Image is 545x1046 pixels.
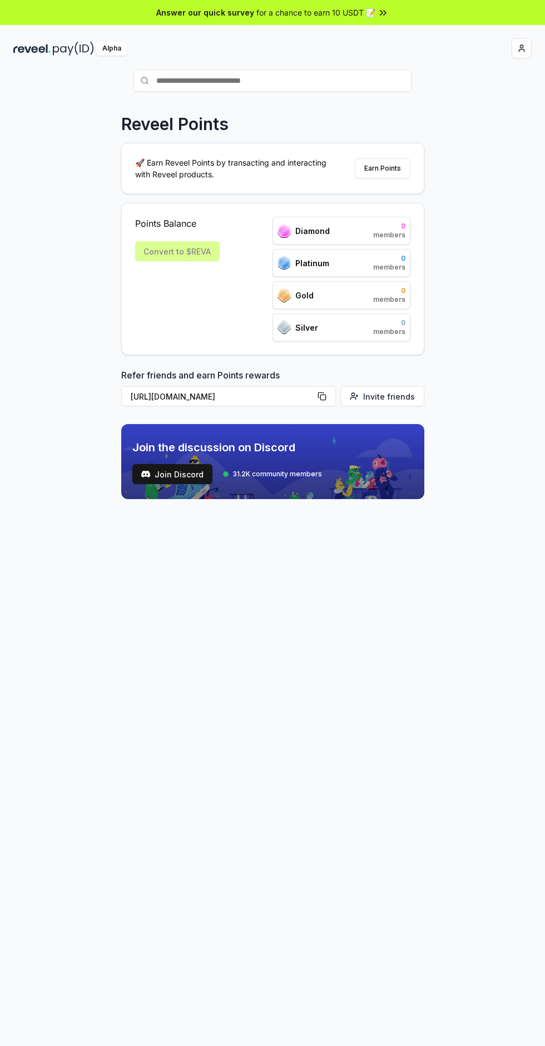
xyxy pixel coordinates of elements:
span: 0 [373,222,405,231]
button: Earn Points [355,158,410,178]
img: ranks_icon [278,320,291,335]
div: Refer friends and earn Points rewards [121,368,424,411]
span: 0 [373,286,405,295]
span: for a chance to earn 10 USDT 📝 [256,7,375,18]
button: [URL][DOMAIN_NAME] [121,386,336,406]
img: pay_id [53,42,94,56]
span: members [373,231,405,240]
div: Alpha [96,42,127,56]
span: 31.2K community members [232,470,322,479]
img: reveel_dark [13,42,51,56]
p: Reveel Points [121,114,229,134]
span: Points Balance [135,217,220,230]
span: Join the discussion on Discord [132,440,322,455]
span: Join Discord [155,469,204,480]
p: 🚀 Earn Reveel Points by transacting and interacting with Reveel products. [135,157,335,180]
a: testJoin Discord [132,464,212,484]
span: Gold [295,290,314,301]
button: Invite friends [340,386,424,406]
span: Silver [295,322,318,333]
img: test [141,470,150,479]
span: Invite friends [363,391,415,402]
span: 0 [373,318,405,327]
span: Platinum [295,257,329,269]
span: 0 [373,254,405,263]
img: ranks_icon [278,256,291,270]
span: Answer our quick survey [156,7,254,18]
span: Diamond [295,225,330,237]
span: members [373,263,405,272]
img: ranks_icon [278,224,291,238]
img: ranks_icon [278,288,291,302]
img: discord_banner [121,424,424,499]
span: members [373,295,405,304]
span: members [373,327,405,336]
button: Join Discord [132,464,212,484]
